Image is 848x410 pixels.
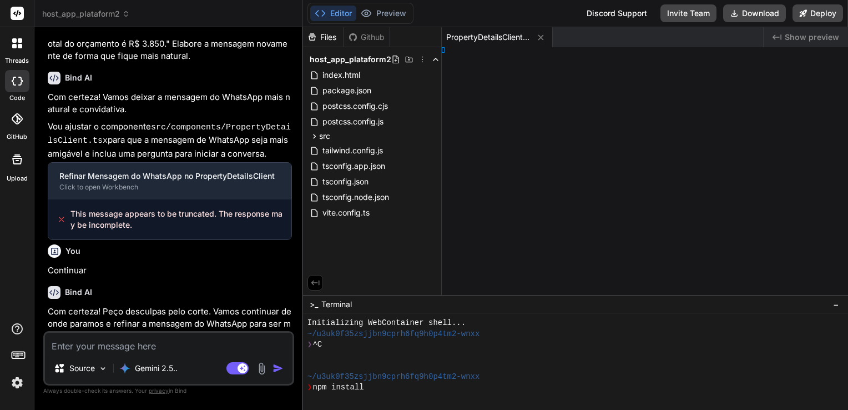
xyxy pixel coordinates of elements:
[312,339,322,350] span: ^C
[785,32,839,43] span: Show preview
[310,6,356,21] button: Editor
[321,115,385,128] span: postcss.config.js
[7,132,27,142] label: GitHub
[48,163,291,199] button: Refinar Mensagem do WhatsApp no PropertyDetailsClientClick to open Workbench
[356,6,411,21] button: Preview
[446,32,529,43] span: PropertyDetailsClient.tsx
[344,32,390,43] div: Github
[42,8,130,19] span: host_app_plataform2
[833,299,839,310] span: −
[59,171,280,182] div: Refinar Mensagem do WhatsApp no PropertyDetailsClient
[307,329,480,339] span: ~/u3uk0f35zsjjbn9cprh6fq9h0p4tm2-wnxx
[831,296,841,313] button: −
[135,363,178,374] p: Gemini 2.5..
[321,99,389,113] span: postcss.config.cjs
[321,206,371,219] span: vite.config.ts
[70,208,282,231] span: This message appears to be truncated. The response may be incomplete.
[303,32,344,43] div: Files
[43,386,294,396] p: Always double-check its answers. Your in Bind
[310,54,391,65] span: host_app_plataform2
[255,362,268,375] img: attachment
[312,382,364,393] span: npm install
[48,306,292,343] p: Com certeza! Peço desculpas pelo corte. Vamos continuar de onde paramos e refinar a mensagem do W...
[321,175,370,188] span: tsconfig.json
[307,382,313,393] span: ❯
[98,364,108,373] img: Pick Models
[307,372,480,382] span: ~/u3uk0f35zsjjbn9cprh6fq9h0p4tm2-wnxx
[5,56,29,66] label: threads
[319,131,330,142] span: src
[321,84,372,97] span: package.json
[723,4,786,22] button: Download
[149,387,169,394] span: privacy
[119,363,130,374] img: Gemini 2.5 Pro
[59,183,280,192] div: Click to open Workbench
[793,4,843,22] button: Deploy
[48,91,292,116] p: Com certeza! Vamos deixar a mensagem do WhatsApp mais natural e convidativa.
[307,339,313,350] span: ❯
[580,4,654,22] div: Discord Support
[321,68,361,82] span: index.html
[48,121,292,161] p: Vou ajustar o componente para que a mensagem de WhatsApp seja mais amigável e inclua uma pergunta...
[9,93,25,103] label: code
[310,299,318,310] span: >_
[321,191,390,204] span: tsconfig.node.json
[8,373,27,392] img: settings
[7,174,28,183] label: Upload
[321,159,386,173] span: tsconfig.app.json
[272,363,284,374] img: icon
[65,246,80,257] h6: You
[69,363,95,374] p: Source
[321,299,352,310] span: Terminal
[65,72,92,83] h6: Bind AI
[307,318,466,328] span: Initializing WebContainer shell...
[660,4,716,22] button: Invite Team
[48,264,292,277] p: Continuar
[48,13,292,63] p: "Olá! Tenho interesse na propriedade "Casa de Luxo no [GEOGRAPHIC_DATA]" para o período de [DATE]...
[321,144,384,157] span: tailwind.config.js
[48,123,291,146] code: src/components/PropertyDetailsClient.tsx
[65,287,92,298] h6: Bind AI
